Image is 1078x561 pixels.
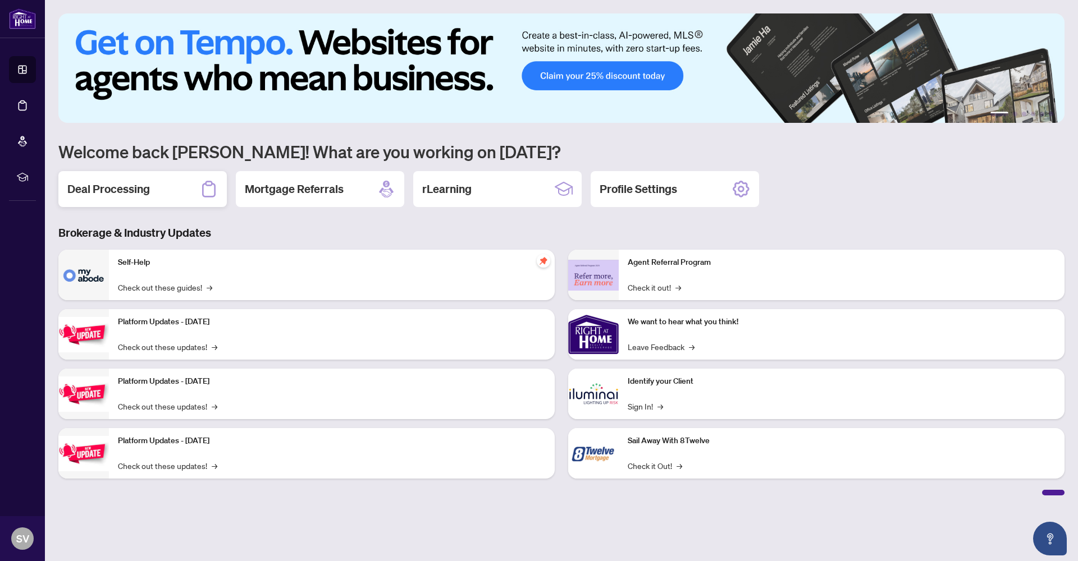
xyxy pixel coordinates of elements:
p: Agent Referral Program [628,256,1056,269]
a: Check out these updates!→ [118,459,217,472]
p: Platform Updates - [DATE] [118,375,546,388]
img: We want to hear what you think! [568,309,619,360]
span: → [677,459,682,472]
span: SV [16,531,29,546]
a: Check out these guides!→ [118,281,212,293]
span: → [689,341,695,353]
h3: Brokerage & Industry Updates [58,225,1065,241]
span: → [675,281,681,293]
p: Platform Updates - [DATE] [118,435,546,447]
span: pushpin [537,254,550,268]
p: Self-Help [118,256,546,269]
img: Agent Referral Program [568,260,619,291]
p: Identify your Client [628,375,1056,388]
a: Check it Out!→ [628,459,682,472]
a: Check out these updates!→ [118,341,217,353]
h2: Deal Processing [67,181,150,197]
a: Leave Feedback→ [628,341,695,353]
h2: rLearning [422,181,472,197]
button: 6 [1049,112,1053,116]
h2: Mortgage Referrals [245,181,344,197]
span: → [657,400,663,412]
img: Identify your Client [568,369,619,419]
img: Self-Help [58,250,109,300]
span: → [212,459,217,472]
button: 5 [1040,112,1044,116]
p: Sail Away With 8Twelve [628,435,1056,447]
span: → [207,281,212,293]
img: Platform Updates - July 8, 2025 [58,376,109,412]
button: 3 [1022,112,1026,116]
a: Sign In!→ [628,400,663,412]
p: Platform Updates - [DATE] [118,316,546,328]
span: → [212,400,217,412]
img: logo [9,8,36,29]
a: Check it out!→ [628,281,681,293]
img: Slide 0 [58,13,1065,123]
h1: Welcome back [PERSON_NAME]! What are you working on [DATE]? [58,141,1065,162]
button: 4 [1031,112,1035,116]
button: Open asap [1033,522,1067,555]
img: Platform Updates - June 23, 2025 [58,436,109,471]
button: 1 [990,112,1008,116]
p: We want to hear what you think! [628,316,1056,328]
a: Check out these updates!→ [118,400,217,412]
button: 2 [1013,112,1017,116]
span: → [212,341,217,353]
img: Sail Away With 8Twelve [568,428,619,479]
h2: Profile Settings [600,181,677,197]
img: Platform Updates - July 21, 2025 [58,317,109,352]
